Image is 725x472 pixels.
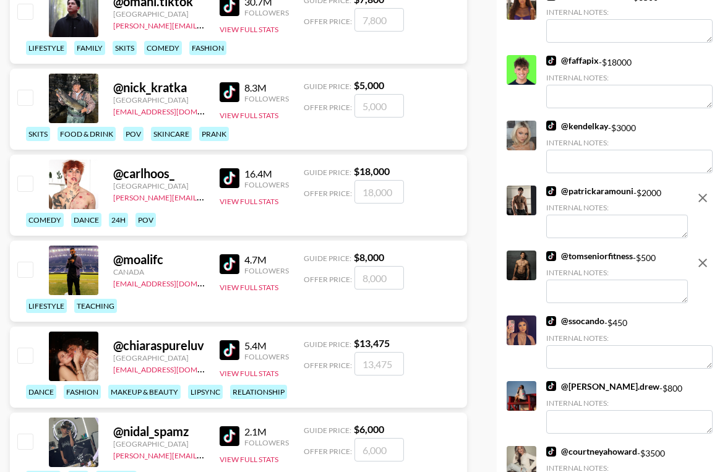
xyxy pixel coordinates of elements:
[113,267,205,277] div: Canada
[354,180,404,204] input: 18,000
[546,447,556,457] img: TikTok
[354,337,390,349] strong: $ 13,475
[354,79,384,91] strong: $ 5,000
[546,251,688,303] div: - $ 500
[546,7,713,17] div: Internal Notes:
[113,448,296,460] a: [PERSON_NAME][EMAIL_ADDRESS][DOMAIN_NAME]
[188,385,223,399] div: lipsync
[113,424,205,439] div: @ nidal_spamz
[304,82,351,91] span: Guide Price:
[26,385,56,399] div: dance
[108,385,181,399] div: makeup & beauty
[113,80,205,95] div: @ nick_kratka
[546,186,556,196] img: TikTok
[244,82,289,94] div: 8.3M
[354,352,404,375] input: 13,475
[244,266,289,275] div: Followers
[220,82,239,102] img: TikTok
[113,105,238,116] a: [EMAIL_ADDRESS][DOMAIN_NAME]
[546,186,633,197] a: @patrickaramouni
[546,138,713,147] div: Internal Notes:
[546,251,633,262] a: @tomseniorfitness
[546,55,599,66] a: @faffapix
[546,73,713,82] div: Internal Notes:
[113,95,205,105] div: [GEOGRAPHIC_DATA]
[546,333,713,343] div: Internal Notes:
[26,213,64,227] div: comedy
[244,426,289,438] div: 2.1M
[354,251,384,263] strong: $ 8,000
[244,340,289,352] div: 5.4M
[64,385,101,399] div: fashion
[546,315,713,368] div: - $ 450
[220,369,278,378] button: View Full Stats
[74,299,117,313] div: teaching
[304,168,351,177] span: Guide Price:
[546,121,556,131] img: TikTok
[230,385,287,399] div: relationship
[244,438,289,447] div: Followers
[135,213,156,227] div: pov
[304,447,352,456] span: Offer Price:
[304,254,351,263] span: Guide Price:
[546,251,556,261] img: TikTok
[113,363,238,374] a: [EMAIL_ADDRESS][DOMAIN_NAME]
[304,426,351,435] span: Guide Price:
[546,381,659,392] a: @[PERSON_NAME].drew
[113,338,205,353] div: @ chiaraspureluv
[354,94,404,118] input: 5,000
[546,203,688,212] div: Internal Notes:
[123,127,144,141] div: pov
[546,316,556,326] img: TikTok
[244,352,289,361] div: Followers
[546,56,556,66] img: TikTok
[244,94,289,103] div: Followers
[244,254,289,266] div: 4.7M
[26,41,67,55] div: lifestyle
[113,181,205,191] div: [GEOGRAPHIC_DATA]
[546,121,608,132] a: @kendelkay
[546,398,713,408] div: Internal Notes:
[109,213,128,227] div: 24h
[244,8,289,17] div: Followers
[113,353,205,363] div: [GEOGRAPHIC_DATA]
[354,8,404,32] input: 7,800
[113,41,137,55] div: skits
[546,268,688,277] div: Internal Notes:
[546,55,713,108] div: - $ 18000
[144,41,182,55] div: comedy
[220,283,278,292] button: View Full Stats
[220,254,239,274] img: TikTok
[189,41,226,55] div: fashion
[220,455,278,464] button: View Full Stats
[220,111,278,120] button: View Full Stats
[220,25,278,34] button: View Full Stats
[354,423,384,435] strong: $ 6,000
[244,168,289,180] div: 16.4M
[220,340,239,360] img: TikTok
[199,127,229,141] div: prank
[304,17,352,26] span: Offer Price:
[304,189,352,198] span: Offer Price:
[546,121,713,173] div: - $ 3000
[113,277,238,288] a: [EMAIL_ADDRESS][DOMAIN_NAME]
[113,166,205,181] div: @ carlhoos_
[304,275,352,284] span: Offer Price:
[113,439,205,448] div: [GEOGRAPHIC_DATA]
[113,191,296,202] a: [PERSON_NAME][EMAIL_ADDRESS][DOMAIN_NAME]
[74,41,105,55] div: family
[304,361,352,370] span: Offer Price:
[113,9,205,19] div: [GEOGRAPHIC_DATA]
[113,252,205,267] div: @ moalifc
[546,186,688,238] div: - $ 2000
[244,180,289,189] div: Followers
[304,340,351,349] span: Guide Price:
[690,251,715,275] button: remove
[26,127,50,141] div: skits
[354,438,404,461] input: 6,000
[113,19,296,30] a: [PERSON_NAME][EMAIL_ADDRESS][DOMAIN_NAME]
[354,165,390,177] strong: $ 18,000
[220,168,239,188] img: TikTok
[546,315,604,327] a: @ssocando
[71,213,101,227] div: dance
